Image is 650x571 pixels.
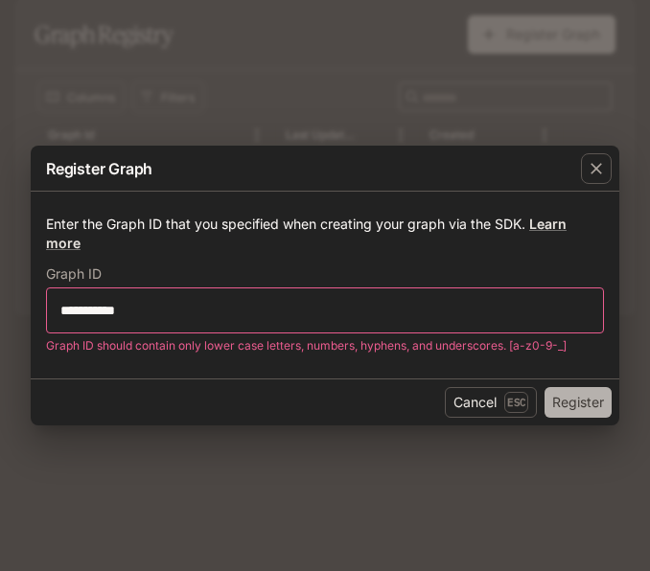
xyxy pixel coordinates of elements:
button: Register [545,387,612,418]
button: CancelEsc [445,387,537,418]
p: Graph ID should contain only lower case letters, numbers, hyphens, and underscores. [a-z0-9-_] [46,336,591,355]
p: Register Graph [46,157,152,180]
p: Esc [504,392,528,413]
p: Enter the Graph ID that you specified when creating your graph via the SDK. [46,215,604,253]
p: Graph ID [46,267,102,281]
